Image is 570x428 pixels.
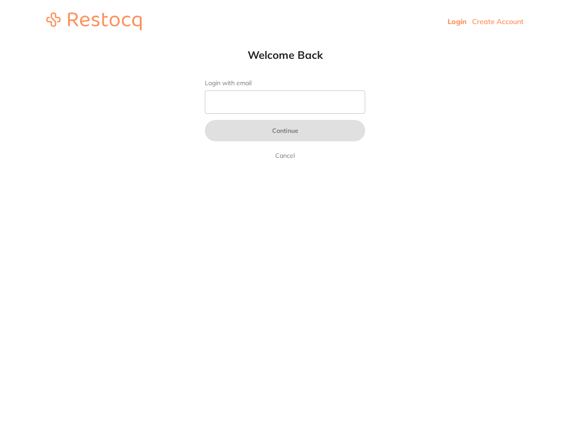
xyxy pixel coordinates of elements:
[448,17,467,26] a: Login
[205,79,365,87] label: Login with email
[46,12,142,30] img: restocq_logo.svg
[472,17,524,26] a: Create Account
[187,48,383,62] h1: Welcome Back
[205,120,365,141] button: Continue
[273,150,297,161] a: Cancel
